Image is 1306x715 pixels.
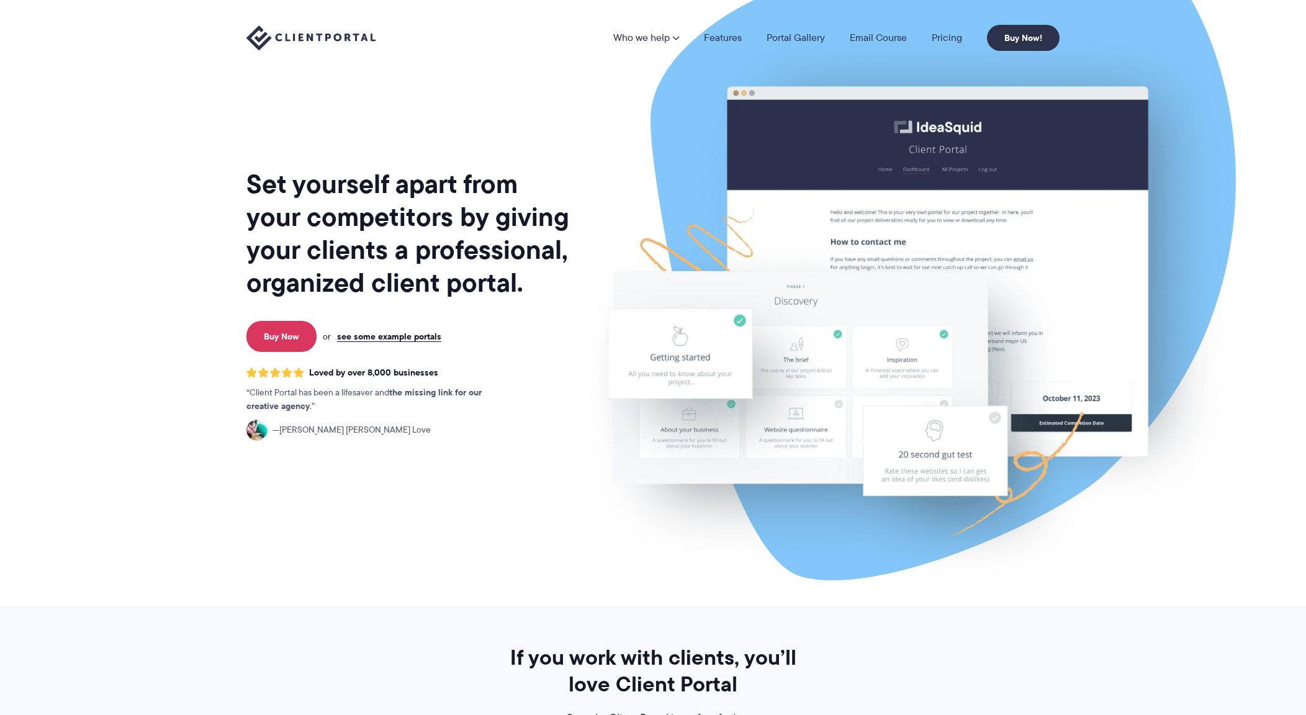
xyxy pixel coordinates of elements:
[932,33,962,43] a: Pricing
[309,367,438,378] span: Loved by over 8,000 businesses
[767,33,825,43] a: Portal Gallery
[493,644,813,698] h2: If you work with clients, you’ll love Client Portal
[246,385,482,413] strong: the missing link for our creative agency
[987,25,1060,51] a: Buy Now!
[337,331,441,342] a: see some example portals
[246,321,317,352] a: Buy Now
[613,33,679,43] a: Who we help
[323,331,331,342] span: or
[246,386,507,413] p: Client Portal has been a lifesaver and .
[850,33,907,43] a: Email Course
[272,423,431,437] span: [PERSON_NAME] [PERSON_NAME] Love
[704,33,742,43] a: Features
[246,168,572,299] h1: Set yourself apart from your competitors by giving your clients a professional, organized client ...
